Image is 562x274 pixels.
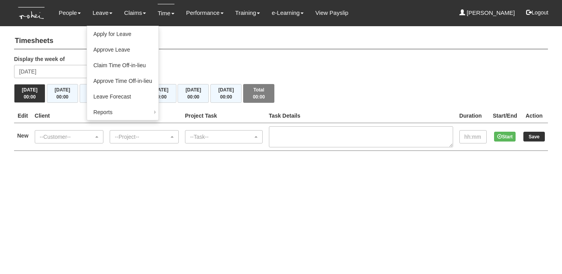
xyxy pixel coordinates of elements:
button: --Customer-- [35,130,104,143]
span: 00:00 [155,94,167,100]
a: Apply for Leave [87,26,158,42]
a: Performance [186,4,224,22]
iframe: chat widget [529,243,554,266]
button: Total00:00 [243,84,274,103]
button: [DATE]00:00 [178,84,209,103]
a: Training [235,4,260,22]
span: 00:00 [24,94,36,100]
th: Duration [456,109,490,123]
a: Approve Time Off-in-lieu [87,73,158,89]
button: [DATE]00:00 [145,84,176,103]
th: Task Details [266,109,456,123]
div: Timesheet Week Summary [14,84,548,103]
th: Project Task [182,109,266,123]
div: --Task-- [190,133,253,141]
input: hh:mm [459,130,487,143]
button: [DATE]00:00 [210,84,242,103]
div: --Project-- [115,133,169,141]
a: View Payslip [315,4,349,22]
a: Reports [87,104,158,120]
button: [DATE]00:00 [80,84,111,103]
button: [DATE]00:00 [47,84,78,103]
th: Client [32,109,107,123]
a: People [59,4,81,22]
span: 00:00 [253,94,265,100]
a: [PERSON_NAME] [459,4,515,22]
a: Approve Leave [87,42,158,57]
input: Save [523,132,545,141]
button: [DATE]00:00 [14,84,45,103]
h4: Timesheets [14,33,548,49]
a: Claim Time Off-in-lieu [87,57,158,73]
a: Leave [92,4,112,22]
a: Claims [124,4,146,22]
span: 00:00 [57,94,69,100]
th: Action [520,109,548,123]
button: --Task-- [185,130,263,143]
th: Start/End [490,109,520,123]
label: New [17,132,28,140]
th: Edit [14,109,32,123]
button: Start [494,132,516,141]
span: 00:00 [187,94,199,100]
a: e-Learning [272,4,304,22]
button: Logout [521,3,554,22]
a: Leave Forecast [87,89,158,104]
label: Display the week of [14,55,65,63]
button: --Project-- [110,130,179,143]
div: --Customer-- [40,133,94,141]
span: 00:00 [220,94,232,100]
a: Time [158,4,174,22]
